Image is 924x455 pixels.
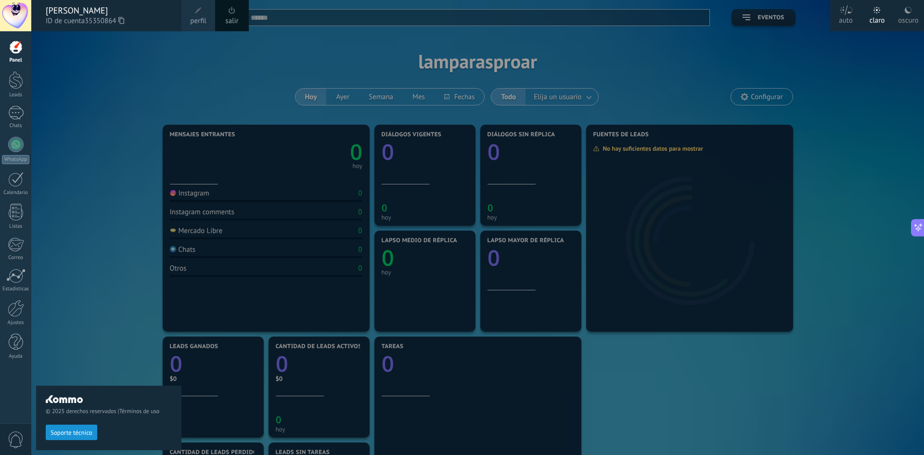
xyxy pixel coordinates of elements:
[190,16,206,26] span: perfil
[46,5,172,16] div: [PERSON_NAME]
[2,92,30,98] div: Leads
[225,16,238,26] a: salir
[46,429,97,436] a: Soporte técnico
[2,286,30,292] div: Estadísticas
[2,223,30,230] div: Listas
[46,408,172,415] span: © 2025 derechos reservados |
[2,320,30,326] div: Ajustes
[898,6,918,31] div: oscuro
[46,16,172,26] span: ID de cuenta
[119,408,159,415] a: Términos de uso
[46,425,97,440] button: Soporte técnico
[85,16,124,26] span: 35350864
[870,6,885,31] div: claro
[2,190,30,196] div: Calendario
[2,353,30,360] div: Ayuda
[2,123,30,129] div: Chats
[2,57,30,64] div: Panel
[2,255,30,261] div: Correo
[839,6,853,31] div: auto
[2,155,29,164] div: WhatsApp
[51,429,92,436] span: Soporte técnico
